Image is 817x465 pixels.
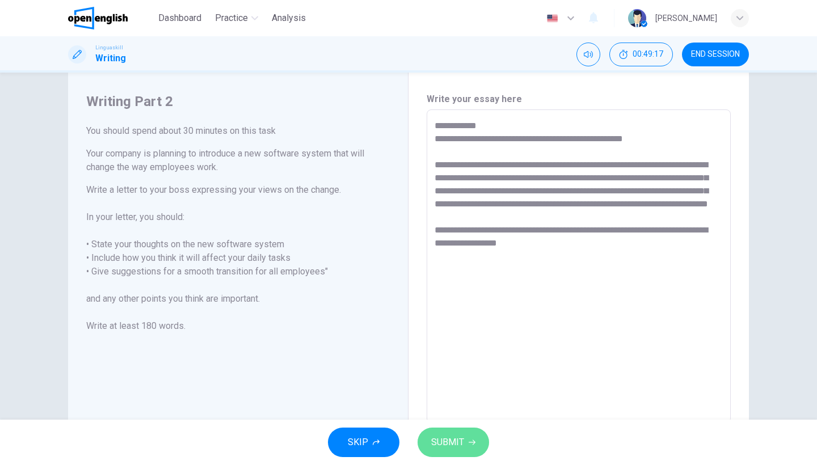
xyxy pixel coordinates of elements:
span: END SESSION [691,50,740,59]
img: en [545,14,559,23]
span: 00:49:17 [633,50,663,59]
div: Mute [576,43,600,66]
h6: Write your essay here [427,92,731,106]
div: [PERSON_NAME] [655,11,717,25]
span: SKIP [348,434,368,450]
span: SUBMIT [431,434,464,450]
button: Dashboard [154,8,206,28]
button: END SESSION [682,43,749,66]
span: Dashboard [158,11,201,25]
button: SKIP [328,428,399,457]
h6: Your company is planning to introduce a new software system that will change the way employees work. [86,147,390,174]
h6: Write a letter to your boss expressing your views on the change. In your letter, you should: • St... [86,183,390,333]
button: SUBMIT [418,428,489,457]
h1: Writing [95,52,126,65]
h4: Writing Part 2 [86,92,390,111]
span: Linguaskill [95,44,123,52]
span: Analysis [272,11,306,25]
h6: You should spend about 30 minutes on this task [86,124,390,138]
button: 00:49:17 [609,43,673,66]
button: Analysis [267,8,310,28]
div: Hide [609,43,673,66]
button: Practice [210,8,263,28]
img: Profile picture [628,9,646,27]
img: OpenEnglish logo [68,7,128,29]
a: OpenEnglish logo [68,7,154,29]
span: Practice [215,11,248,25]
